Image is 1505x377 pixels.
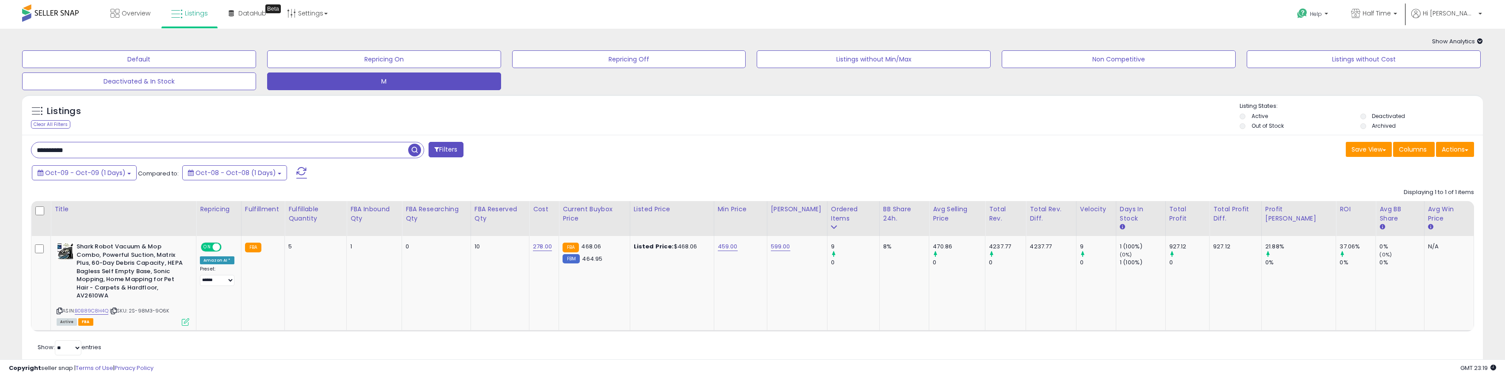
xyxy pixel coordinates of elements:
div: 0 [831,259,879,267]
div: Ordered Items [831,205,876,223]
div: Title [54,205,192,214]
span: DataHub [238,9,266,18]
label: Out of Stock [1252,122,1284,129]
div: [PERSON_NAME] [771,205,823,214]
span: All listings currently available for purchase on Amazon [57,318,77,326]
span: Compared to: [138,169,179,178]
button: Actions [1436,142,1474,157]
label: Active [1252,112,1268,120]
div: Velocity [1080,205,1112,214]
p: Listing States: [1240,102,1483,110]
div: Days In Stock [1120,205,1162,223]
small: Avg Win Price. [1428,223,1433,231]
label: Archived [1372,122,1396,129]
b: Shark Robot Vacuum & Mop Combo, Powerful Suction, Matrix Plus, 60-Day Debris Capacity, HEPA Bagle... [77,243,184,302]
span: Help [1310,10,1322,18]
div: FBA inbound Qty [350,205,398,223]
div: N/A [1428,243,1467,251]
div: Current Buybox Price [563,205,626,223]
div: 0 [406,243,464,251]
div: Total Profit [1169,205,1206,223]
div: 4237.77 [989,243,1026,251]
div: 0% [1340,259,1375,267]
a: Privacy Policy [115,364,153,372]
div: 927.12 [1169,243,1209,251]
button: M [267,72,501,90]
div: Avg BB Share [1379,205,1420,223]
small: (0%) [1379,251,1392,258]
div: FBA Researching Qty [406,205,467,223]
div: 1 (100%) [1120,259,1165,267]
div: Min Price [718,205,763,214]
h5: Listings [47,105,81,118]
div: 0% [1379,259,1424,267]
span: Listings [185,9,208,18]
button: Filters [429,142,463,157]
button: Repricing On [267,50,501,68]
a: 278.00 [533,242,552,251]
div: 0% [1265,259,1336,267]
div: BB Share 24h. [883,205,925,223]
div: Tooltip anchor [265,4,281,13]
div: 9 [831,243,879,251]
button: Listings without Min/Max [757,50,991,68]
div: 1 [350,243,395,251]
div: 0 [1169,259,1209,267]
a: Help [1290,1,1337,29]
span: Columns [1399,145,1427,154]
span: Overview [122,9,150,18]
span: Oct-08 - Oct-08 (1 Days) [195,168,276,177]
div: Clear All Filters [31,120,70,129]
div: 1 (100%) [1120,243,1165,251]
div: Avg Selling Price [933,205,981,223]
small: (0%) [1120,251,1132,258]
div: Preset: [200,266,234,286]
div: Cost [533,205,555,214]
div: Fulfillment [245,205,281,214]
div: 5 [288,243,340,251]
div: Listed Price [634,205,710,214]
div: Profit [PERSON_NAME] [1265,205,1332,223]
div: 10 [475,243,522,251]
span: FBA [78,318,93,326]
div: 470.86 [933,243,985,251]
span: 2025-10-9 23:19 GMT [1460,364,1496,372]
div: Amazon AI * [200,256,234,264]
button: Listings without Cost [1247,50,1481,68]
a: Hi [PERSON_NAME] [1411,9,1482,29]
a: 459.00 [718,242,738,251]
b: Listed Price: [634,242,674,251]
div: FBA Reserved Qty [475,205,525,223]
span: ON [202,244,213,251]
div: 21.88% [1265,243,1336,251]
button: Repricing Off [512,50,746,68]
div: Displaying 1 to 1 of 1 items [1404,188,1474,197]
span: Show: entries [38,343,101,351]
img: 510q3h3lmDL._SL40_.jpg [57,243,74,260]
strong: Copyright [9,364,41,372]
span: Half Time [1363,9,1391,18]
span: 464.95 [582,255,602,263]
button: Non Competitive [1002,50,1236,68]
div: ROI [1340,205,1372,214]
div: 4237.77 [1030,243,1069,251]
div: 927.12 [1213,243,1255,251]
div: 9 [1080,243,1116,251]
small: Days In Stock. [1120,223,1125,231]
span: Oct-09 - Oct-09 (1 Days) [45,168,126,177]
div: Total Rev. Diff. [1030,205,1072,223]
div: 8% [883,243,922,251]
small: FBM [563,254,580,263]
span: Hi [PERSON_NAME] [1423,9,1476,18]
div: 0 [1080,259,1116,267]
div: 0 [933,259,985,267]
div: $468.06 [634,243,707,251]
small: Avg BB Share. [1379,223,1385,231]
div: Repricing [200,205,237,214]
button: Columns [1393,142,1435,157]
div: Fulfillable Quantity [288,205,343,223]
div: ASIN: [57,243,189,325]
div: 0% [1379,243,1424,251]
label: Deactivated [1372,112,1405,120]
div: Total Profit Diff. [1213,205,1258,223]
